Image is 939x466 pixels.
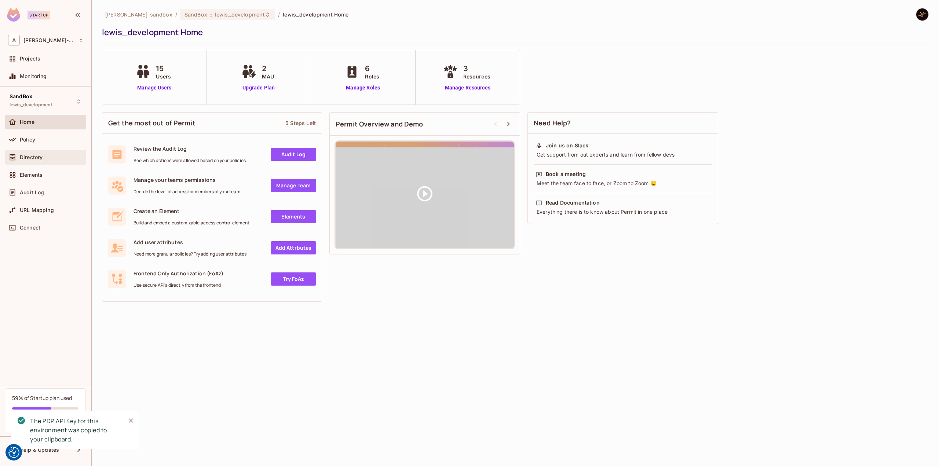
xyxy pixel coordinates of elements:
span: Connect [20,225,40,231]
li: / [278,11,280,18]
button: Consent Preferences [8,447,19,458]
a: Manage Team [271,179,316,192]
div: Startup [28,11,50,19]
span: Decide the level of access for members of your team [134,189,240,195]
span: 2 [262,63,274,74]
span: See which actions were allowed based on your policies [134,158,246,164]
a: Audit Log [271,148,316,161]
img: Yilmaz Alizadeh [916,8,928,21]
div: Get support from out experts and learn from fellow devs [536,151,710,158]
span: 6 [365,63,379,74]
span: URL Mapping [20,207,54,213]
span: Elements [20,172,43,178]
span: Create an Element [134,208,249,214]
a: Manage Users [134,84,175,92]
span: SandBox [184,11,207,18]
div: lewis_development Home [102,27,925,38]
span: 3 [463,63,490,74]
img: SReyMgAAAABJRU5ErkJggg== [7,8,20,22]
span: Directory [20,154,43,160]
span: Projects [20,56,40,62]
span: Get the most out of Permit [108,118,196,128]
span: Use secure API's directly from the frontend [134,282,223,288]
span: Users [156,73,171,80]
img: Revisit consent button [8,447,19,458]
span: MAU [262,73,274,80]
span: Build and embed a customizable access control element [134,220,249,226]
span: lewis_development [215,11,265,18]
span: SandBox [10,93,32,99]
a: Manage Roles [343,84,383,92]
span: Need Help? [534,118,571,128]
span: Home [20,119,35,125]
div: Read Documentation [546,199,600,206]
span: A [8,35,20,45]
div: Join us on Slack [546,142,588,149]
span: Add user attributes [134,239,246,246]
a: Manage Resources [441,84,494,92]
div: Meet the team face to face, or Zoom to Zoom 😉 [536,180,710,187]
a: Try FoAz [271,272,316,286]
span: Frontend Only Authorization (FoAz) [134,270,223,277]
span: Need more granular policies? Try adding user attributes [134,251,246,257]
span: the active workspace [105,11,172,18]
span: Policy [20,137,35,143]
span: Permit Overview and Demo [336,120,423,129]
span: lewis_development [10,102,52,108]
div: 5 Steps Left [285,120,316,126]
a: Upgrade Plan [240,84,278,92]
button: Close [125,415,136,426]
span: Manage your teams permissions [134,176,240,183]
div: 59% of Startup plan used [12,395,72,401]
span: Workspace: alex-trustflight-sandbox [23,37,75,43]
div: Book a meeting [546,170,586,178]
span: Monitoring [20,73,47,79]
li: / [175,11,177,18]
div: The PDP API Key for this environment was copied to your clipboard. [30,417,120,444]
a: Elements [271,210,316,223]
span: Audit Log [20,190,44,195]
span: Roles [365,73,379,80]
span: Review the Audit Log [134,145,246,152]
span: 15 [156,63,171,74]
span: lewis_development Home [283,11,348,18]
div: Everything there is to know about Permit in one place [536,208,710,216]
a: Add Attrbutes [271,241,316,254]
span: : [210,12,212,18]
span: Resources [463,73,490,80]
